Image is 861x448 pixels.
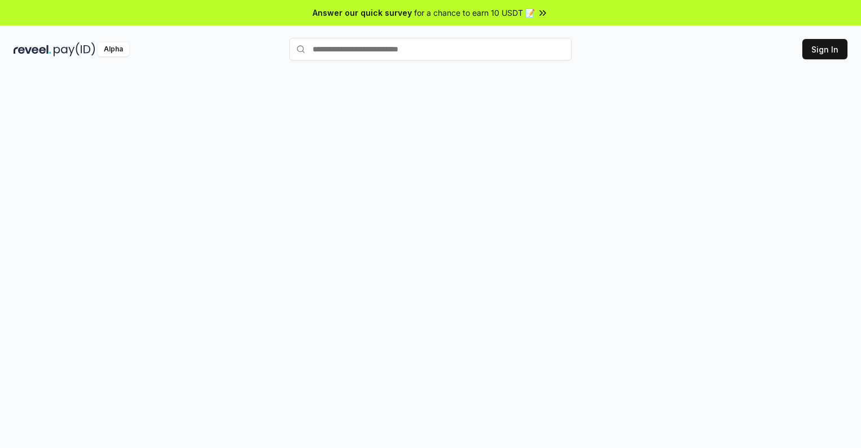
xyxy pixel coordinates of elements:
[802,39,847,59] button: Sign In
[98,42,129,56] div: Alpha
[414,7,535,19] span: for a chance to earn 10 USDT 📝
[14,42,51,56] img: reveel_dark
[313,7,412,19] span: Answer our quick survey
[54,42,95,56] img: pay_id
